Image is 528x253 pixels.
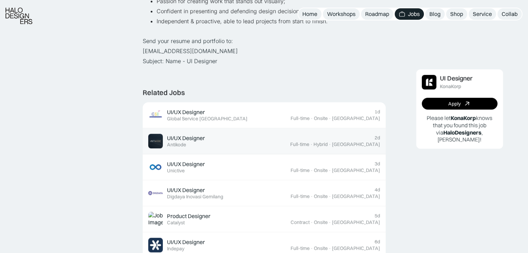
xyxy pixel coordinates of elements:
[332,141,380,147] div: [GEOGRAPHIC_DATA]
[291,115,310,121] div: Full-time
[473,10,492,18] div: Service
[148,134,163,148] img: Job Image
[328,115,331,121] div: ·
[310,167,313,173] div: ·
[167,168,185,174] div: Unictive
[375,109,380,115] div: 1d
[167,134,205,142] div: UI/UX Designer
[167,220,185,226] div: Catalyst
[422,114,497,143] p: Please let knows that you found this job via , [PERSON_NAME]!
[157,16,386,26] li: Independent & proactive, able to lead projects from start to finish.
[314,167,328,173] div: Onsite
[143,128,386,154] a: Job ImageUI/UX DesignerAntikode2dFull-time·Hybrid·[GEOGRAPHIC_DATA]
[167,116,248,122] div: Global Service [GEOGRAPHIC_DATA]
[167,238,205,246] div: UI/UX Designer
[310,141,313,147] div: ·
[310,219,313,225] div: ·
[291,219,310,225] div: Contract
[148,212,163,226] img: Job Image
[143,88,185,97] div: Related Jobs
[167,142,186,148] div: Antikode
[291,245,310,251] div: Full-time
[157,6,386,16] li: Confident in presenting and defending design decisions;
[451,114,476,121] b: KonaKorp
[375,161,380,167] div: 3d
[332,193,380,199] div: [GEOGRAPHIC_DATA]
[290,141,309,147] div: Full-time
[143,154,386,180] a: Job ImageUI/UX DesignerUnictive3dFull-time·Onsite·[GEOGRAPHIC_DATA]
[361,8,393,20] a: Roadmap
[143,180,386,206] a: Job ImageUI/UX DesignerDigdaya Inovasi Gemilang4dFull-time·Onsite·[GEOGRAPHIC_DATA]
[375,239,380,245] div: 6d
[143,102,386,128] a: Job ImageUI/UX DesignerGlobal Service [GEOGRAPHIC_DATA]1dFull-time·Onsite·[GEOGRAPHIC_DATA]
[310,193,313,199] div: ·
[291,167,310,173] div: Full-time
[375,187,380,193] div: 4d
[143,26,386,36] p: ‍
[328,219,331,225] div: ·
[314,115,328,121] div: Onsite
[298,8,321,20] a: Home
[422,98,497,110] a: Apply
[408,10,420,18] div: Jobs
[327,10,355,18] div: Workshops
[440,84,461,89] div: KonaKorp
[148,108,163,122] img: Job Image
[148,160,163,174] img: Job Image
[395,8,424,20] a: Jobs
[167,246,184,252] div: Indepay
[314,193,328,199] div: Onsite
[167,160,205,168] div: UI/UX Designer
[332,219,380,225] div: [GEOGRAPHIC_DATA]
[328,245,331,251] div: ·
[422,75,436,89] img: Job Image
[332,167,380,173] div: [GEOGRAPHIC_DATA]
[314,245,328,251] div: Onsite
[310,115,313,121] div: ·
[148,238,163,252] img: Job Image
[313,141,328,147] div: Hybrid
[167,108,205,116] div: UI/UX Designer
[469,8,496,20] a: Service
[332,115,380,121] div: [GEOGRAPHIC_DATA]
[440,75,472,82] div: UI Designer
[167,194,223,200] div: Digdaya Inovasi Gemilang
[365,10,389,18] div: Roadmap
[497,8,522,20] a: Collab
[143,36,386,66] p: Send your resume and portfolio to: [EMAIL_ADDRESS][DOMAIN_NAME] Subject: Name - UI Designer
[314,219,328,225] div: Onsite
[328,167,331,173] div: ·
[167,212,210,220] div: Product Designer
[328,193,331,199] div: ·
[429,10,441,18] div: Blog
[332,245,380,251] div: [GEOGRAPHIC_DATA]
[375,213,380,219] div: 5d
[167,186,205,194] div: UI/UX Designer
[148,186,163,200] img: Job Image
[446,8,467,20] a: Shop
[375,135,380,141] div: 2d
[443,129,481,136] b: HaloDesigners
[302,10,317,18] div: Home
[143,206,386,232] a: Job ImageProduct DesignerCatalyst5dContract·Onsite·[GEOGRAPHIC_DATA]
[310,245,313,251] div: ·
[328,141,331,147] div: ·
[323,8,360,20] a: Workshops
[291,193,310,199] div: Full-time
[448,101,461,107] div: Apply
[425,8,445,20] a: Blog
[450,10,463,18] div: Shop
[502,10,518,18] div: Collab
